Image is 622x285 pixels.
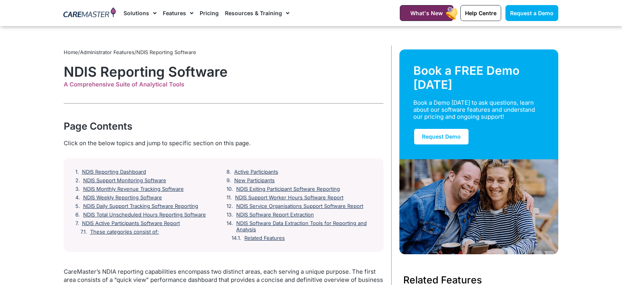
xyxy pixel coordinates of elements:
[505,5,558,21] a: Request a Demo
[234,178,275,184] a: New Participants
[83,178,166,184] a: NDIS Support Monitoring Software
[413,63,545,91] div: Book a FREE Demo [DATE]
[83,186,184,192] a: NDIS Monthly Revenue Tracking Software
[465,10,497,16] span: Help Centre
[64,49,78,55] a: Home
[82,220,180,227] a: NDIS Active Participants Software Report
[510,10,554,16] span: Request a Demo
[244,235,285,241] a: Related Features
[236,186,340,192] a: NDIS Exiting Participant Software Reporting
[64,119,383,133] div: Page Contents
[80,49,134,55] a: Administrator Features
[83,203,198,209] a: NDIS Daily Support Tracking Software Reporting
[83,212,206,218] a: NDIS Total Unscheduled Hours Reporting Software
[64,139,383,148] div: Click on the below topics and jump to specific section on this page.
[63,7,116,19] img: CareMaster Logo
[236,212,314,218] a: NDIS Software Report Extraction
[136,49,196,55] span: NDIS Reporting Software
[64,49,196,55] span: / /
[236,203,363,209] a: NDIS Service Organisations Support Software Report
[236,220,372,232] a: NDIS Software Data Extraction Tools for Reporting and Analysis
[399,159,559,254] img: Support Worker and NDIS Participant out for a coffee.
[460,5,501,21] a: Help Centre
[234,169,278,175] a: Active Participants
[413,99,535,120] div: Book a Demo [DATE] to ask questions, learn about our software features and understand our pricing...
[400,5,453,21] a: What's New
[410,10,443,16] span: What's New
[413,128,469,145] a: Request Demo
[235,195,343,201] a: NDIS Support Worker Hours Software Report
[64,81,383,88] div: A Comprehensive Suite of Analytical Tools
[82,169,146,175] a: NDIS Reporting Dashboard
[64,63,383,80] h1: NDIS Reporting Software
[90,229,159,235] a: These categories consist of:
[83,195,162,201] a: NDIS Weekly Reporting Software
[422,133,461,140] span: Request Demo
